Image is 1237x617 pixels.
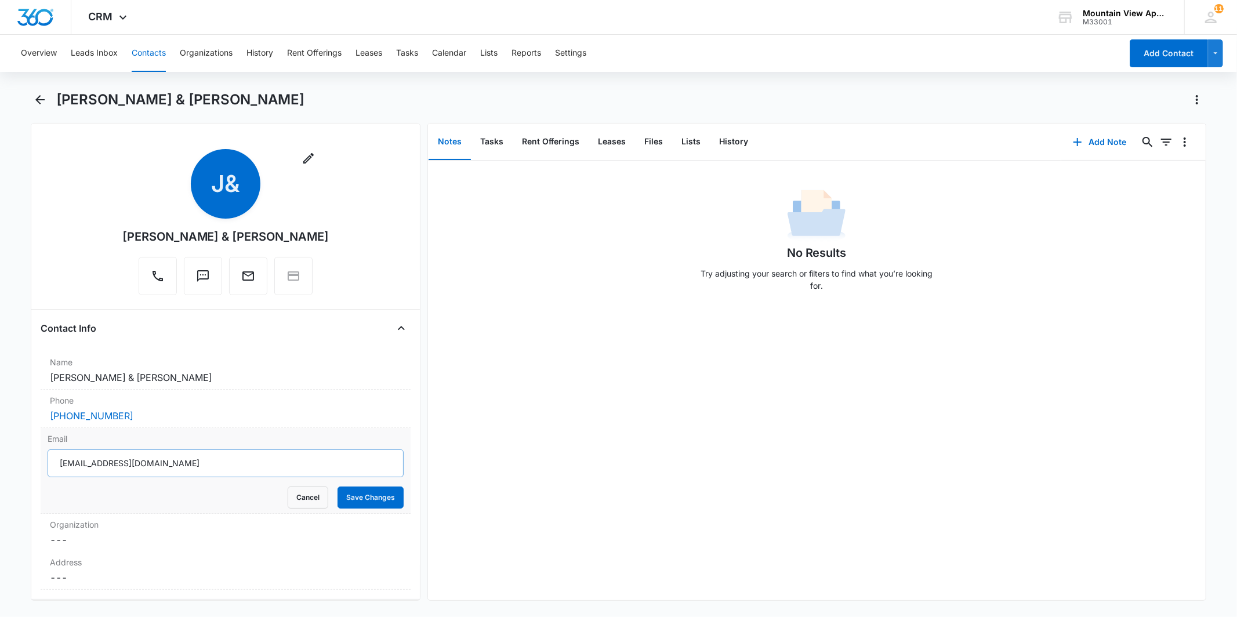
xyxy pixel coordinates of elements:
[432,35,466,72] button: Calendar
[50,571,401,585] dd: ---
[1061,128,1138,156] button: Add Note
[1214,4,1224,13] span: 112
[50,409,133,423] a: [PHONE_NUMBER]
[1130,39,1208,67] button: Add Contact
[184,275,222,285] a: Text
[48,449,403,477] input: Email
[392,319,411,337] button: Close
[480,35,498,72] button: Lists
[41,514,410,551] div: Organization---
[1214,4,1224,13] div: notifications count
[89,10,113,23] span: CRM
[180,35,233,72] button: Organizations
[41,551,410,590] div: Address---
[1188,90,1206,109] button: Actions
[122,228,329,245] div: [PERSON_NAME] & [PERSON_NAME]
[355,35,382,72] button: Leases
[41,321,96,335] h4: Contact Info
[695,267,938,292] p: Try adjusting your search or filters to find what you’re looking for.
[589,124,635,160] button: Leases
[50,394,401,407] label: Phone
[429,124,471,160] button: Notes
[513,124,589,160] button: Rent Offerings
[31,90,49,109] button: Back
[139,275,177,285] a: Call
[50,533,401,547] dd: ---
[1176,133,1194,151] button: Overflow Menu
[1138,133,1157,151] button: Search...
[788,186,846,244] img: No Data
[672,124,710,160] button: Lists
[512,35,541,72] button: Reports
[555,35,586,72] button: Settings
[139,257,177,295] button: Call
[288,487,328,509] button: Cancel
[56,91,304,108] h1: [PERSON_NAME] & [PERSON_NAME]
[287,35,342,72] button: Rent Offerings
[229,275,267,285] a: Email
[41,351,410,390] div: Name[PERSON_NAME] & [PERSON_NAME]
[787,244,847,262] h1: No Results
[1083,9,1167,18] div: account name
[471,124,513,160] button: Tasks
[41,390,410,428] div: Phone[PHONE_NUMBER]
[71,35,118,72] button: Leads Inbox
[191,149,260,219] span: J&
[338,487,404,509] button: Save Changes
[21,35,57,72] button: Overview
[132,35,166,72] button: Contacts
[50,556,401,568] label: Address
[50,371,401,384] dd: [PERSON_NAME] & [PERSON_NAME]
[184,257,222,295] button: Text
[396,35,418,72] button: Tasks
[1157,133,1176,151] button: Filters
[48,433,403,445] label: Email
[710,124,757,160] button: History
[1083,18,1167,26] div: account id
[50,356,401,368] label: Name
[246,35,273,72] button: History
[229,257,267,295] button: Email
[50,518,401,531] label: Organization
[635,124,672,160] button: Files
